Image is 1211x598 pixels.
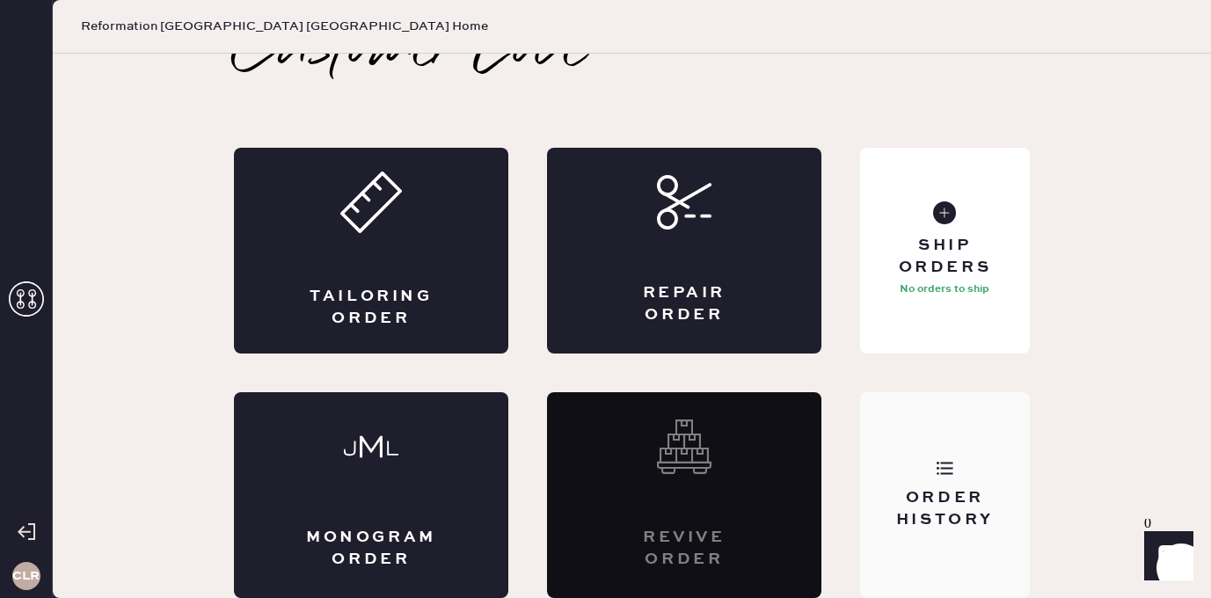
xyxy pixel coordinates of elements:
[12,570,40,582] h3: CLR
[304,286,438,330] div: Tailoring Order
[617,282,751,326] div: Repair Order
[617,527,751,571] div: Revive order
[1127,519,1203,594] iframe: Front Chat
[874,235,1016,279] div: Ship Orders
[900,279,989,300] p: No orders to ship
[874,487,1016,531] div: Order History
[234,14,587,84] h2: Customer Love
[304,527,438,571] div: Monogram Order
[547,392,821,598] div: Interested? Contact us at care@hemster.co
[81,18,488,35] span: Reformation [GEOGRAPHIC_DATA] [GEOGRAPHIC_DATA] Home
